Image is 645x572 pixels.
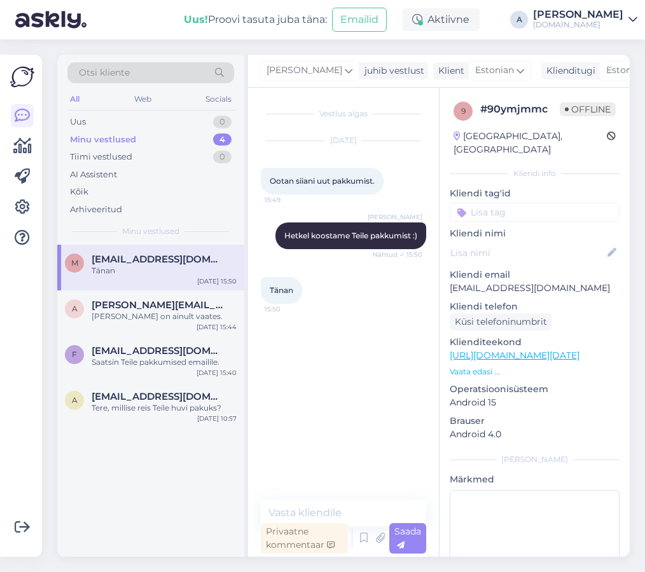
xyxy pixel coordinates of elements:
[450,383,620,396] p: Operatsioonisüsteem
[70,133,136,146] div: Minu vestlused
[402,8,480,31] div: Aktiivne
[197,368,237,378] div: [DATE] 15:40
[450,396,620,409] p: Android 15
[394,526,421,550] span: Saada
[79,66,130,79] span: Otsi kliente
[203,91,234,107] div: Socials
[92,402,237,414] div: Tere, millise reis Teile huvi pakuks?
[450,203,620,222] input: Lisa tag
[70,203,122,216] div: Arhiveeritud
[450,414,620,428] p: Brauser
[70,186,88,198] div: Kõik
[122,226,179,237] span: Minu vestlused
[71,258,78,268] span: m
[373,250,422,259] span: Nähtud ✓ 15:50
[480,102,560,117] div: # 90ymjmmc
[92,265,237,276] div: Tänan
[72,395,78,405] span: a
[197,276,237,286] div: [DATE] 15:50
[70,116,86,128] div: Uus
[450,473,620,486] p: Märkmed
[267,64,342,78] span: [PERSON_NAME]
[72,350,77,359] span: f
[270,176,375,186] span: Ootan siiani uut pakkumist.
[454,130,607,156] div: [GEOGRAPHIC_DATA], [GEOGRAPHIC_DATA]
[213,133,232,146] div: 4
[461,106,466,116] span: 9
[450,227,620,240] p: Kliendi nimi
[450,313,552,330] div: Küsi telefoninumbrit
[433,64,464,78] div: Klient
[510,11,528,29] div: A
[450,366,620,378] p: Vaata edasi ...
[359,64,424,78] div: juhib vestlust
[450,350,579,361] a: [URL][DOMAIN_NAME][DATE]
[332,8,387,32] button: Emailid
[92,254,224,265] span: mihkelson479@gmail.co
[265,304,312,314] span: 15:50
[261,523,348,554] div: Privaatne kommentaar
[450,168,620,179] div: Kliendi info
[213,116,232,128] div: 0
[92,357,237,368] div: Saatsin Teile pakkumised emailile.
[450,454,620,465] div: [PERSON_NAME]
[533,10,623,20] div: [PERSON_NAME]
[197,414,237,423] div: [DATE] 10:57
[450,246,605,260] input: Lisa nimi
[70,151,132,163] div: Tiimi vestlused
[184,12,327,27] div: Proovi tasuta juba täna:
[92,345,224,357] span: felikavendel35@gmail.com
[560,102,616,116] span: Offline
[284,231,417,240] span: Hetkel koostame Teile pakkumist :)
[450,336,620,349] p: Klienditeekond
[450,187,620,200] p: Kliendi tag'id
[450,268,620,282] p: Kliendi email
[606,64,645,78] span: Estonian
[67,91,82,107] div: All
[213,151,232,163] div: 0
[72,304,78,313] span: a
[10,65,34,89] img: Askly Logo
[92,311,237,322] div: [PERSON_NAME] on ainult vaates.
[132,91,154,107] div: Web
[541,64,595,78] div: Klienditugi
[450,428,620,441] p: Android 4.0
[92,299,224,311] span: angela.tammekivi@gmail.com
[261,135,426,146] div: [DATE]
[450,282,620,295] p: [EMAIL_ADDRESS][DOMAIN_NAME]
[92,391,224,402] span: aivi.kabur@gmail.com
[270,285,293,295] span: Tänan
[533,20,623,30] div: [DOMAIN_NAME]
[70,168,117,181] div: AI Assistent
[265,195,312,205] span: 15:49
[184,13,208,25] b: Uus!
[533,10,637,30] a: [PERSON_NAME][DOMAIN_NAME]
[450,300,620,313] p: Kliendi telefon
[475,64,514,78] span: Estonian
[261,108,426,119] div: Vestlus algas
[368,212,422,222] span: [PERSON_NAME]
[197,322,237,332] div: [DATE] 15:44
